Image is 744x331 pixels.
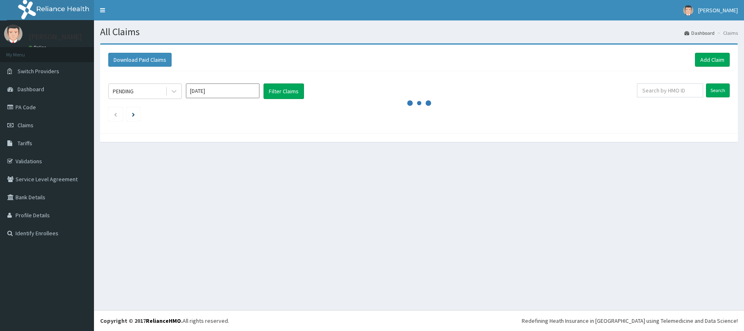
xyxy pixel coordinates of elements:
h1: All Claims [100,27,738,37]
strong: Copyright © 2017 . [100,317,183,324]
a: Previous page [114,110,117,118]
img: User Image [683,5,693,16]
li: Claims [715,29,738,36]
div: Redefining Heath Insurance in [GEOGRAPHIC_DATA] using Telemedicine and Data Science! [522,317,738,325]
footer: All rights reserved. [94,310,744,331]
span: Switch Providers [18,68,59,75]
span: [PERSON_NAME] [698,7,738,14]
span: Claims [18,122,34,129]
span: Dashboard [18,86,44,93]
button: Download Paid Claims [108,53,172,67]
input: Select Month and Year [186,83,259,98]
input: Search [706,83,730,97]
button: Filter Claims [264,83,304,99]
img: User Image [4,25,22,43]
a: RelianceHMO [146,317,181,324]
span: Tariffs [18,140,32,147]
svg: audio-loading [407,91,431,115]
a: Next page [132,110,135,118]
a: Online [29,45,48,50]
input: Search by HMO ID [637,83,703,97]
div: PENDING [113,87,134,95]
a: Add Claim [695,53,730,67]
a: Dashboard [684,29,715,36]
p: [PERSON_NAME] [29,33,82,41]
